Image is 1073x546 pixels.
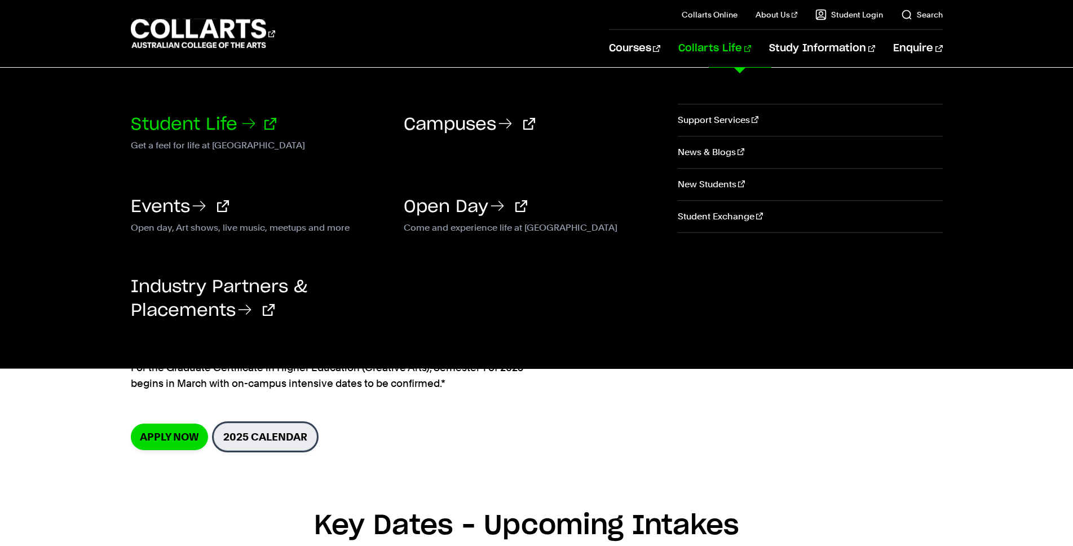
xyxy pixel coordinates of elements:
a: Student Life [131,116,276,133]
a: Apply now [131,424,208,450]
a: About Us [756,9,797,20]
a: Enquire [893,30,942,67]
a: Open Day [404,199,527,215]
a: Courses [609,30,660,67]
a: Events [131,199,229,215]
a: New Students [678,169,942,200]
div: Go to homepage [131,17,275,50]
a: Collarts Life [678,30,751,67]
a: Support Services [678,104,942,136]
a: 2025 Calendar [214,423,317,451]
a: Student Login [815,9,883,20]
p: Get a feel for life at [GEOGRAPHIC_DATA] [131,138,387,151]
a: Campuses [404,116,535,133]
a: Student Exchange [678,201,942,232]
a: Industry Partners & Placements [131,279,307,319]
a: Collarts Online [682,9,738,20]
a: News & Blogs [678,136,942,168]
a: Study Information [769,30,875,67]
p: Come and experience life at [GEOGRAPHIC_DATA] [404,220,660,234]
p: Open day, Art shows, live music, meetups and more [131,220,387,234]
a: Search [901,9,943,20]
